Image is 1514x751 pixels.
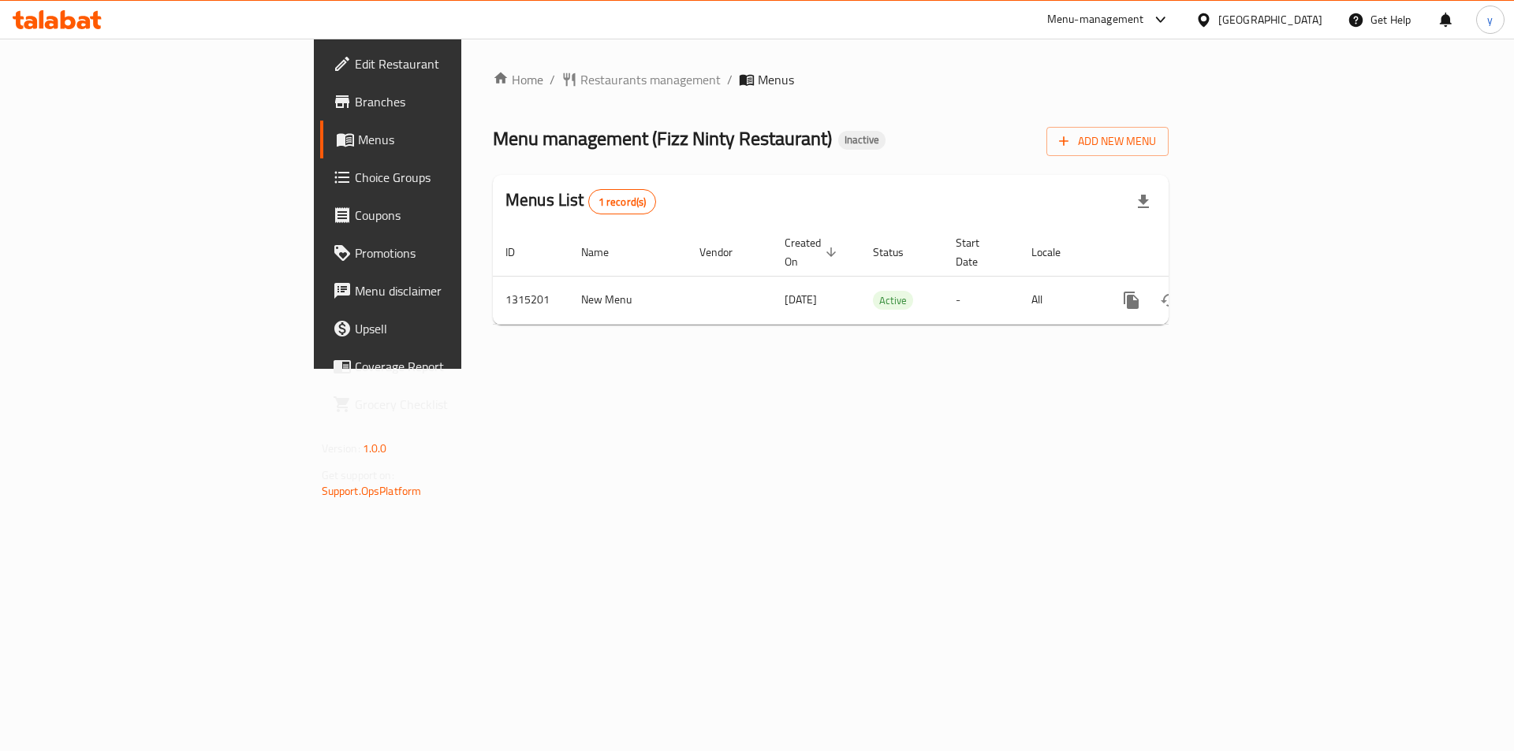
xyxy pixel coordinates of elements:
[355,54,554,73] span: Edit Restaurant
[320,83,567,121] a: Branches
[1150,281,1188,319] button: Change Status
[838,131,886,150] div: Inactive
[727,70,733,89] li: /
[505,188,656,214] h2: Menus List
[320,234,567,272] a: Promotions
[1031,243,1081,262] span: Locale
[320,385,567,423] a: Grocery Checklist
[873,291,913,310] div: Active
[580,70,721,89] span: Restaurants management
[493,229,1277,325] table: enhanced table
[1100,229,1277,277] th: Actions
[581,243,629,262] span: Name
[363,438,387,459] span: 1.0.0
[588,189,657,214] div: Total records count
[355,206,554,225] span: Coupons
[838,133,886,147] span: Inactive
[355,319,554,338] span: Upsell
[322,465,394,485] span: Get support on:
[320,310,567,348] a: Upsell
[1487,11,1493,28] span: y
[1047,10,1144,29] div: Menu-management
[873,243,924,262] span: Status
[355,357,554,376] span: Coverage Report
[358,130,554,149] span: Menus
[873,292,913,310] span: Active
[1113,281,1150,319] button: more
[699,243,753,262] span: Vendor
[320,348,567,385] a: Coverage Report
[320,158,567,196] a: Choice Groups
[569,276,687,324] td: New Menu
[355,395,554,414] span: Grocery Checklist
[322,481,422,501] a: Support.OpsPlatform
[355,244,554,262] span: Promotions
[956,233,1000,271] span: Start Date
[493,70,1169,89] nav: breadcrumb
[320,196,567,234] a: Coupons
[1019,276,1100,324] td: All
[943,276,1019,324] td: -
[322,438,360,459] span: Version:
[758,70,794,89] span: Menus
[561,70,721,89] a: Restaurants management
[785,233,841,271] span: Created On
[1059,132,1156,151] span: Add New Menu
[505,243,535,262] span: ID
[320,272,567,310] a: Menu disclaimer
[320,121,567,158] a: Menus
[1124,183,1162,221] div: Export file
[1218,11,1322,28] div: [GEOGRAPHIC_DATA]
[355,92,554,111] span: Branches
[1046,127,1169,156] button: Add New Menu
[320,45,567,83] a: Edit Restaurant
[589,195,656,210] span: 1 record(s)
[355,168,554,187] span: Choice Groups
[355,281,554,300] span: Menu disclaimer
[785,289,817,310] span: [DATE]
[493,121,832,156] span: Menu management ( Fizz Ninty Restaurant )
